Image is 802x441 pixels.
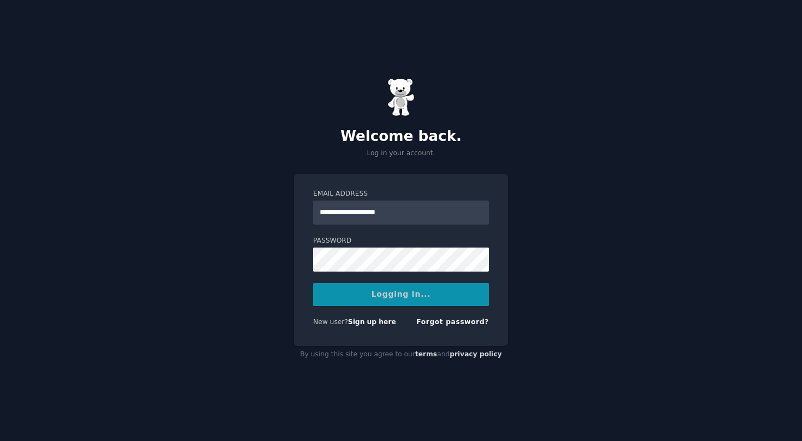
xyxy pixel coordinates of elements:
a: Forgot password? [416,318,489,326]
label: Password [313,236,489,246]
a: privacy policy [450,350,502,358]
a: terms [415,350,437,358]
p: Log in your account. [294,149,508,158]
img: Gummy Bear [387,78,415,116]
a: Sign up here [348,318,396,326]
span: New user? [313,318,348,326]
label: Email Address [313,189,489,199]
h2: Welcome back. [294,128,508,145]
div: By using this site you agree to our and [294,346,508,363]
